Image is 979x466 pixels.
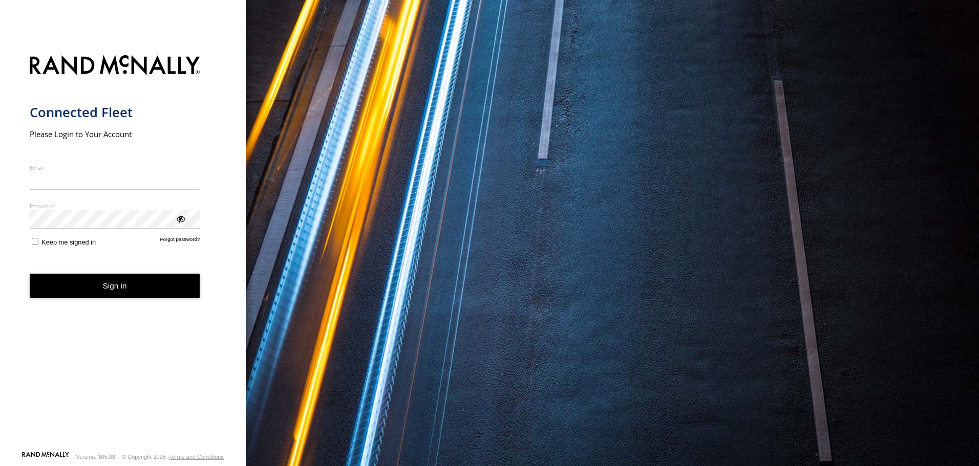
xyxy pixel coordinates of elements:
[169,454,224,460] a: Terms and Conditions
[30,274,200,299] button: Sign in
[76,454,115,460] div: Version: 305.03
[32,238,38,245] input: Keep me signed in
[160,236,200,246] a: Forgot password?
[22,452,69,462] a: Visit our Website
[30,129,200,139] h2: Please Login to Your Account
[30,202,200,210] label: Password
[122,454,224,460] div: © Copyright 2025 -
[30,164,200,171] label: Email
[175,213,185,224] div: ViewPassword
[30,49,217,451] form: main
[41,238,96,246] span: Keep me signed in
[30,104,200,121] h1: Connected Fleet
[30,53,200,79] img: Rand McNally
